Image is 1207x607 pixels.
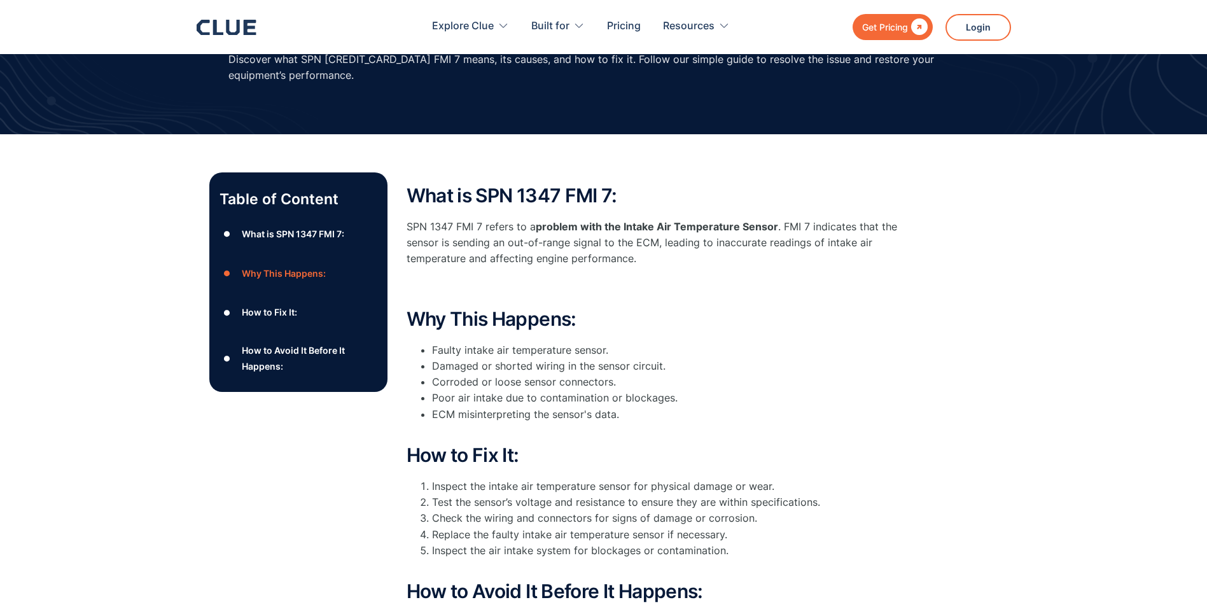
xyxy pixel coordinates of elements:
a: ●Why This Happens: [220,264,377,283]
li: Poor air intake due to contamination or blockages. [432,390,916,406]
strong: problem with the Intake Air Temperature Sensor [536,220,778,233]
div: ● [220,303,235,322]
a: Login [945,14,1011,41]
div: Why This Happens: [242,265,326,281]
p: Table of Content [220,189,377,209]
li: Damaged or shorted wiring in the sensor circuit. [432,358,916,374]
div: How to Fix It: [242,304,297,320]
div: Built for [531,6,569,46]
div: Resources [663,6,730,46]
h2: Why This Happens: [407,309,916,330]
div: What is SPN 1347 FMI 7: [242,226,344,242]
a: ●How to Fix It: [220,303,377,322]
li: Replace the faulty intake air temperature sensor if necessary. [432,527,916,543]
li: ECM misinterpreting the sensor's data. [432,407,916,438]
div: Get Pricing [862,19,908,35]
h2: How to Avoid It Before It Happens: [407,581,916,602]
div: ● [220,225,235,244]
li: Check the wiring and connectors for signs of damage or corrosion. [432,510,916,526]
div: Built for [531,6,585,46]
a: ●What is SPN 1347 FMI 7: [220,225,377,244]
div:  [908,19,928,35]
div: How to Avoid It Before It Happens: [242,342,377,374]
div: ● [220,264,235,283]
div: Explore Clue [432,6,494,46]
h2: How to Fix It: [407,445,916,466]
h2: What is SPN 1347 FMI 7: [407,185,916,206]
p: Discover what SPN [CREDIT_CARD_DATA] FMI 7 means, its causes, and how to fix it. Follow our simpl... [228,52,979,83]
li: Inspect the air intake system for blockages or contamination. [432,543,916,575]
div: Explore Clue [432,6,509,46]
div: ● [220,349,235,368]
li: Inspect the intake air temperature sensor for physical damage or wear. [432,478,916,494]
p: SPN 1347 FMI 7 refers to a . FMI 7 indicates that the sensor is sending an out-of-range signal to... [407,219,916,267]
li: Corroded or loose sensor connectors. [432,374,916,390]
a: Get Pricing [853,14,933,40]
li: Test the sensor’s voltage and resistance to ensure they are within specifications. [432,494,916,510]
a: Pricing [607,6,641,46]
p: ‍ [407,280,916,296]
li: Faulty intake air temperature sensor. [432,342,916,358]
a: ●How to Avoid It Before It Happens: [220,342,377,374]
div: Resources [663,6,715,46]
